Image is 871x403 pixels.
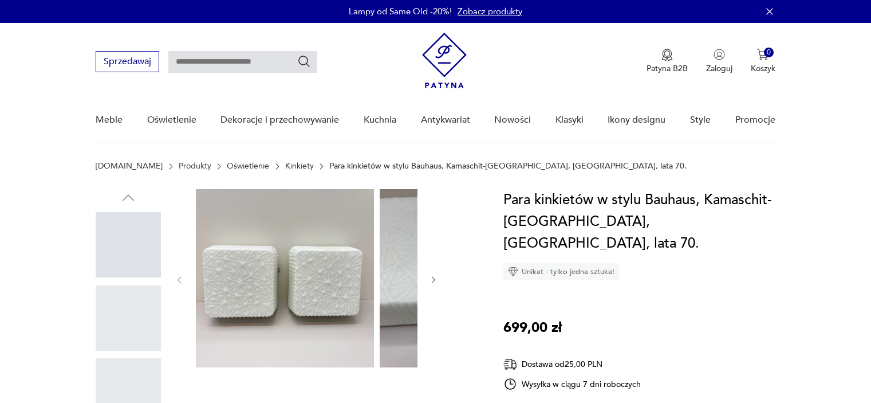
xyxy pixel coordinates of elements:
img: Zdjęcie produktu Para kinkietów w stylu Bauhaus, Kamaschit-Silistra, Niemcy, lata 70. [380,189,558,367]
img: Ikonka użytkownika [714,49,725,60]
img: Ikona diamentu [508,267,518,277]
div: 0 [764,48,774,57]
a: Zobacz produkty [458,6,522,17]
a: Oświetlenie [227,162,269,171]
button: Patyna B2B [647,49,688,74]
a: Promocje [735,98,775,142]
a: Kuchnia [364,98,396,142]
div: Wysyłka w ciągu 7 dni roboczych [503,377,641,391]
h1: Para kinkietów w stylu Bauhaus, Kamaschit-[GEOGRAPHIC_DATA], [GEOGRAPHIC_DATA], lata 70. [503,189,775,255]
a: Kinkiety [285,162,314,171]
p: Lampy od Same Old -20%! [349,6,452,17]
div: Unikat - tylko jedna sztuka! [503,263,619,280]
p: Patyna B2B [647,63,688,74]
button: Zaloguj [706,49,732,74]
a: Antykwariat [421,98,470,142]
img: Ikona koszyka [757,49,768,60]
img: Ikona medalu [661,49,673,61]
img: Zdjęcie produktu Para kinkietów w stylu Bauhaus, Kamaschit-Silistra, Niemcy, lata 70. [196,189,374,367]
button: Szukaj [297,54,311,68]
button: 0Koszyk [751,49,775,74]
a: Style [690,98,711,142]
a: Ikona medaluPatyna B2B [647,49,688,74]
div: Dostawa od 25,00 PLN [503,357,641,371]
img: Patyna - sklep z meblami i dekoracjami vintage [422,33,467,88]
p: Zaloguj [706,63,732,74]
a: Produkty [179,162,211,171]
img: Ikona dostawy [503,357,517,371]
button: Sprzedawaj [96,51,159,72]
a: Sprzedawaj [96,58,159,66]
p: Koszyk [751,63,775,74]
a: Nowości [494,98,531,142]
p: 699,00 zł [503,317,562,339]
a: Dekoracje i przechowywanie [220,98,339,142]
a: [DOMAIN_NAME] [96,162,163,171]
a: Ikony designu [608,98,665,142]
a: Klasyki [555,98,584,142]
a: Meble [96,98,123,142]
p: Para kinkietów w stylu Bauhaus, Kamaschit-[GEOGRAPHIC_DATA], [GEOGRAPHIC_DATA], lata 70. [329,162,687,171]
a: Oświetlenie [147,98,196,142]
